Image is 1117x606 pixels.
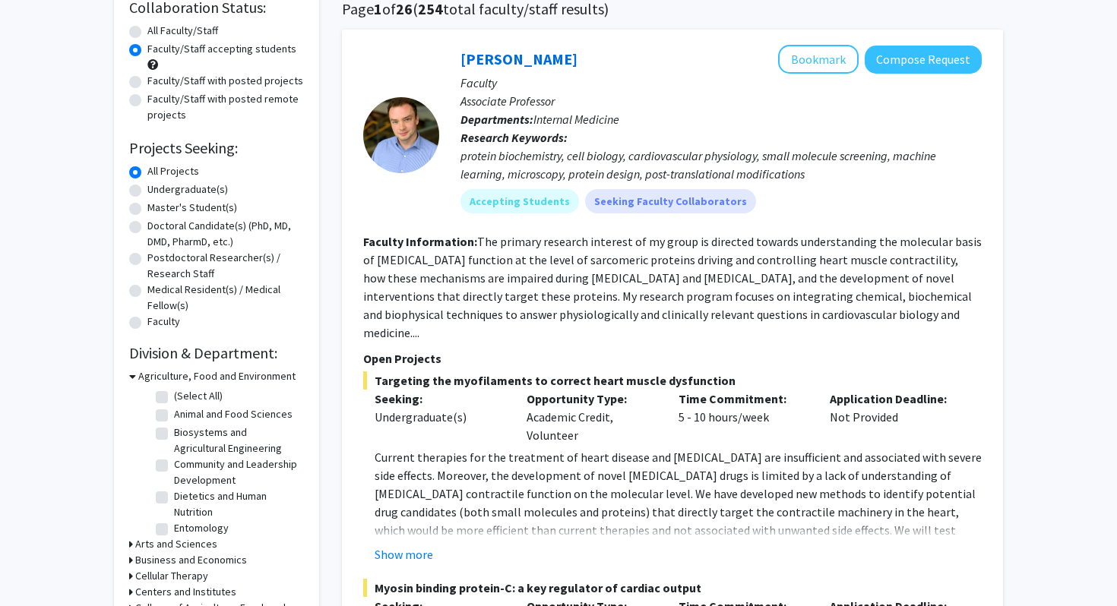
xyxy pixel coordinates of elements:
[11,538,65,595] iframe: Chat
[135,536,217,552] h3: Arts and Sciences
[460,74,982,92] p: Faculty
[865,46,982,74] button: Compose Request to Thomas Kampourakis
[527,390,656,408] p: Opportunity Type:
[778,45,859,74] button: Add Thomas Kampourakis to Bookmarks
[460,92,982,110] p: Associate Professor
[147,181,228,197] label: Undergraduate(s)
[363,371,982,390] span: Targeting the myofilaments to correct heart muscle dysfunction
[147,73,303,89] label: Faculty/Staff with posted projects
[679,390,808,408] p: Time Commitment:
[147,163,199,179] label: All Projects
[147,314,180,330] label: Faculty
[375,450,982,592] span: Current therapies for the treatment of heart disease and [MEDICAL_DATA] are insufficient and asso...
[147,200,237,216] label: Master's Student(s)
[147,23,218,39] label: All Faculty/Staff
[129,344,304,362] h2: Division & Department:
[375,408,504,426] div: Undergraduate(s)
[147,218,304,250] label: Doctoral Candidate(s) (PhD, MD, DMD, PharmD, etc.)
[174,388,223,404] label: (Select All)
[174,406,293,422] label: Animal and Food Sciences
[135,568,208,584] h3: Cellular Therapy
[135,552,247,568] h3: Business and Economics
[174,520,229,536] label: Entomology
[147,41,296,57] label: Faculty/Staff accepting students
[460,112,533,127] b: Departments:
[585,189,756,213] mat-chip: Seeking Faculty Collaborators
[147,250,304,282] label: Postdoctoral Researcher(s) / Research Staff
[174,425,300,456] label: Biosystems and Agricultural Engineering
[375,545,433,563] button: Show more
[363,349,982,368] p: Open Projects
[460,49,577,68] a: [PERSON_NAME]
[533,112,619,127] span: Internal Medicine
[129,139,304,157] h2: Projects Seeking:
[460,130,568,145] b: Research Keywords:
[363,234,982,340] fg-read-more: The primary research interest of my group is directed towards understanding the molecular basis o...
[147,91,304,123] label: Faculty/Staff with posted remote projects
[818,390,970,444] div: Not Provided
[363,234,477,249] b: Faculty Information:
[375,390,504,408] p: Seeking:
[460,147,982,183] div: protein biochemistry, cell biology, cardiovascular physiology, small molecule screening, machine ...
[174,488,300,520] label: Dietetics and Human Nutrition
[135,584,236,600] h3: Centers and Institutes
[363,579,982,597] span: Myosin binding protein-C: a key regulator of cardiac output
[460,189,579,213] mat-chip: Accepting Students
[138,368,296,384] h3: Agriculture, Food and Environment
[830,390,959,408] p: Application Deadline:
[515,390,667,444] div: Academic Credit, Volunteer
[147,282,304,314] label: Medical Resident(s) / Medical Fellow(s)
[174,456,300,488] label: Community and Leadership Development
[667,390,819,444] div: 5 - 10 hours/week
